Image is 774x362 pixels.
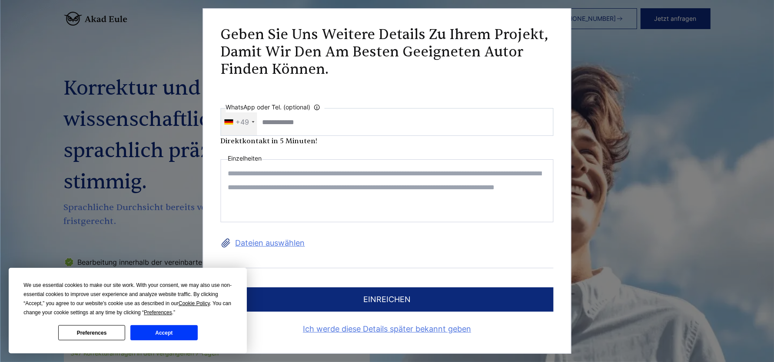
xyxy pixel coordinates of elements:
[130,325,197,340] button: Accept
[228,153,262,164] label: Einzelheiten
[144,309,172,316] span: Preferences
[9,268,247,353] div: Cookie Consent Prompt
[58,325,125,340] button: Preferences
[221,109,257,135] div: Telephone country code
[221,136,554,146] div: Direktkontakt in 5 Minuten!
[221,236,554,250] label: Dateien auswählen
[236,115,249,129] div: +49
[221,26,554,78] h2: Geben Sie uns weitere Details zu Ihrem Projekt, damit wir den am besten geeigneten Autor finden k...
[221,322,554,336] a: Ich werde diese Details später bekannt geben
[23,281,232,317] div: We use essential cookies to make our site work. With your consent, we may also use non-essential ...
[179,300,210,306] span: Cookie Policy
[226,102,325,112] label: WhatsApp oder Tel. (optional)
[221,287,554,312] button: einreichen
